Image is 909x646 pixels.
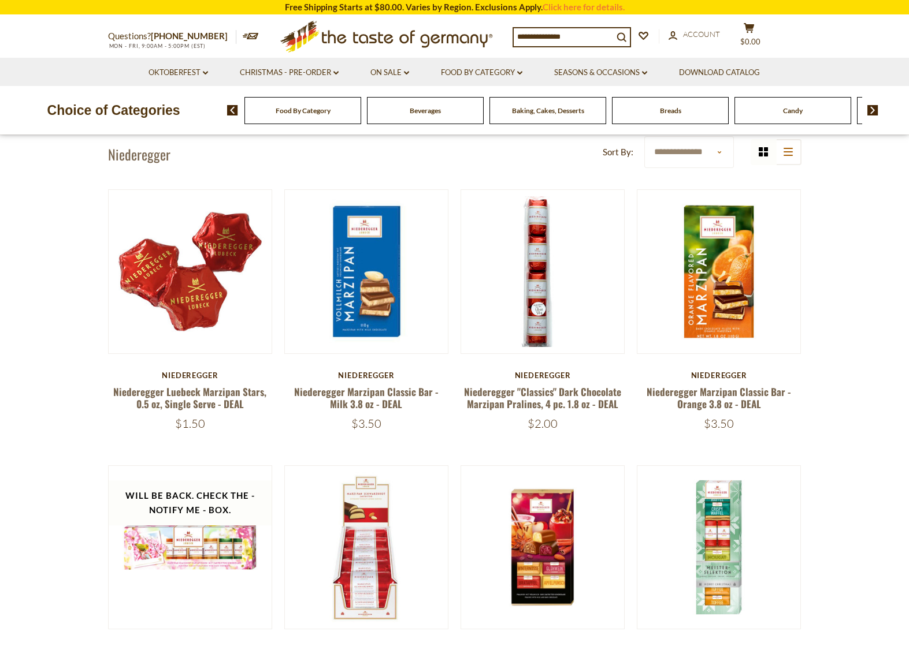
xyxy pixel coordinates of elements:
a: Food By Category [276,106,331,115]
div: Niederegger [108,371,273,380]
img: next arrow [867,105,878,115]
div: Niederegger [461,371,625,380]
a: Breads [660,106,681,115]
img: Niederegger Master Selectin Merry Christmas [637,466,801,629]
a: Niederegger "Classics" Dark Chocolate Marzipan Pralines, 4 pc. 1.8 oz - DEAL [464,384,621,411]
a: On Sale [370,66,409,79]
a: Food By Category [441,66,522,79]
span: $3.50 [351,416,381,431]
img: Niederegger Kassiker Variationen [461,466,625,629]
a: Oktoberfest [149,66,208,79]
img: Niederegger "Classics" Marzipan Flavor Variations, Spring Edition [109,466,272,629]
span: MON - FRI, 9:00AM - 5:00PM (EST) [108,43,206,49]
a: Seasons & Occasions [554,66,647,79]
a: Niederegger Marzipan Classic Bar - Milk 3.8 oz - DEAL [294,384,439,411]
img: previous arrow [227,105,238,115]
label: Sort By: [603,145,633,159]
span: $2.00 [528,416,558,431]
span: $3.50 [704,416,734,431]
img: Niederegger Marzipan Classic Bar Orange [637,190,801,353]
a: Download Catalog [679,66,760,79]
a: [PHONE_NUMBER] [151,31,228,41]
a: Click here for details. [543,2,625,12]
div: Niederegger [637,371,802,380]
a: Baking, Cakes, Desserts [512,106,584,115]
div: Niederegger [284,371,449,380]
a: Account [669,28,720,41]
a: Niederegger Marzipan Classic Bar - Orange 3.8 oz - DEAL [647,384,791,411]
img: Niederegger "Classics" Dark Chocolate Marzipan Pralines, 4 pc. 1.8 oz - DEAL [461,190,625,353]
span: $0.00 [740,37,760,46]
span: Account [683,29,720,39]
img: Niederegger Luebeck Marzipan Stars, 0.5 oz, Single Serve - DEAL [109,190,272,353]
img: Niederegger Dark Chocolate Covered Marzipan Loaf - 2.6 oz. - DEAL [285,466,448,629]
img: Niederegger Marzipan Classic Bar - Milk 3.8 oz - DEAL [285,190,448,353]
a: Niederegger Luebeck Marzipan Stars, 0.5 oz, Single Serve - DEAL [113,384,266,411]
a: Candy [783,106,803,115]
h1: Niederegger [108,145,170,163]
a: Beverages [410,106,441,115]
a: Christmas - PRE-ORDER [240,66,339,79]
p: Questions? [108,29,236,44]
button: $0.00 [732,23,767,51]
span: $1.50 [175,416,205,431]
